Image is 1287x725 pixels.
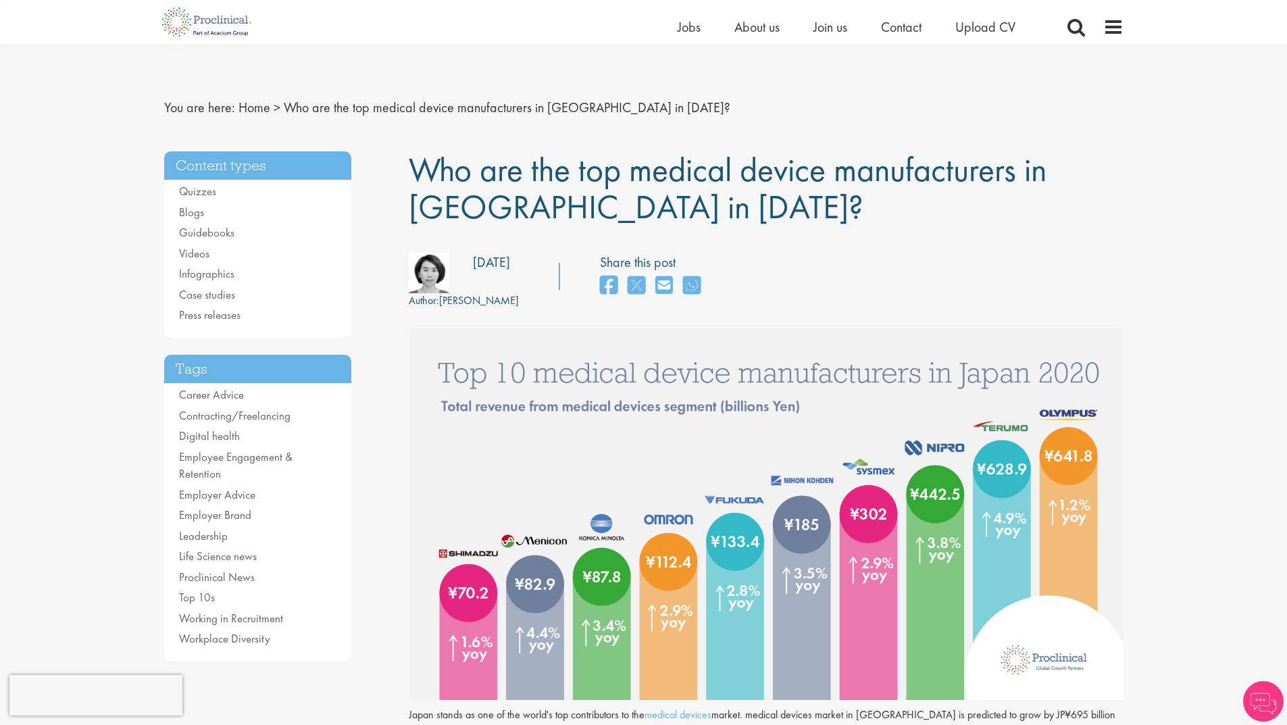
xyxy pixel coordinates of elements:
a: Employee Engagement & Retention [179,449,293,482]
a: Digital health [179,428,240,443]
a: About us [734,18,780,36]
span: You are here: [164,99,235,116]
span: Who are the top medical device manufacturers in [GEOGRAPHIC_DATA] in [DATE]? [284,99,730,116]
a: Blogs [179,205,204,220]
a: Guidebooks [179,225,234,240]
a: Workplace Diversity [179,631,270,646]
iframe: reCAPTCHA [9,675,182,716]
a: Employer Advice [179,487,255,502]
a: Infographics [179,266,234,281]
a: share on whats app [683,272,701,301]
a: Life Science news [179,549,257,564]
span: Author: [409,293,439,307]
a: Press releases [179,307,241,322]
a: Case studies [179,287,235,302]
div: [DATE] [473,253,510,272]
a: Career Advice [179,387,244,402]
a: Upload CV [955,18,1015,36]
label: Share this post [600,253,707,272]
h3: Content types [164,151,352,180]
a: share on twitter [628,272,645,301]
a: Contracting/Freelancing [179,408,291,423]
div: [PERSON_NAME] [409,293,519,309]
a: Top 10s [179,590,215,605]
h3: Tags [164,355,352,384]
a: Contact [881,18,922,36]
a: share on facebook [600,272,617,301]
a: medical devices [645,707,711,722]
a: Join us [813,18,847,36]
a: Employer Brand [179,507,251,522]
a: Quizzes [179,184,216,199]
a: breadcrumb link [238,99,270,116]
span: > [274,99,280,116]
a: share on email [655,272,673,301]
span: Who are the top medical device manufacturers in [GEOGRAPHIC_DATA] in [DATE]? [409,148,1046,228]
img: 801bafe2-1c15-4c35-db46-08d8757b2c12 [409,253,449,293]
a: Videos [179,246,209,261]
img: Chatbot [1243,681,1284,722]
img: Top 10 medical device companies in Japan [409,328,1124,699]
a: Working in Recruitment [179,611,283,626]
a: Jobs [678,18,701,36]
a: Proclinical News [179,570,255,584]
a: Leadership [179,528,228,543]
